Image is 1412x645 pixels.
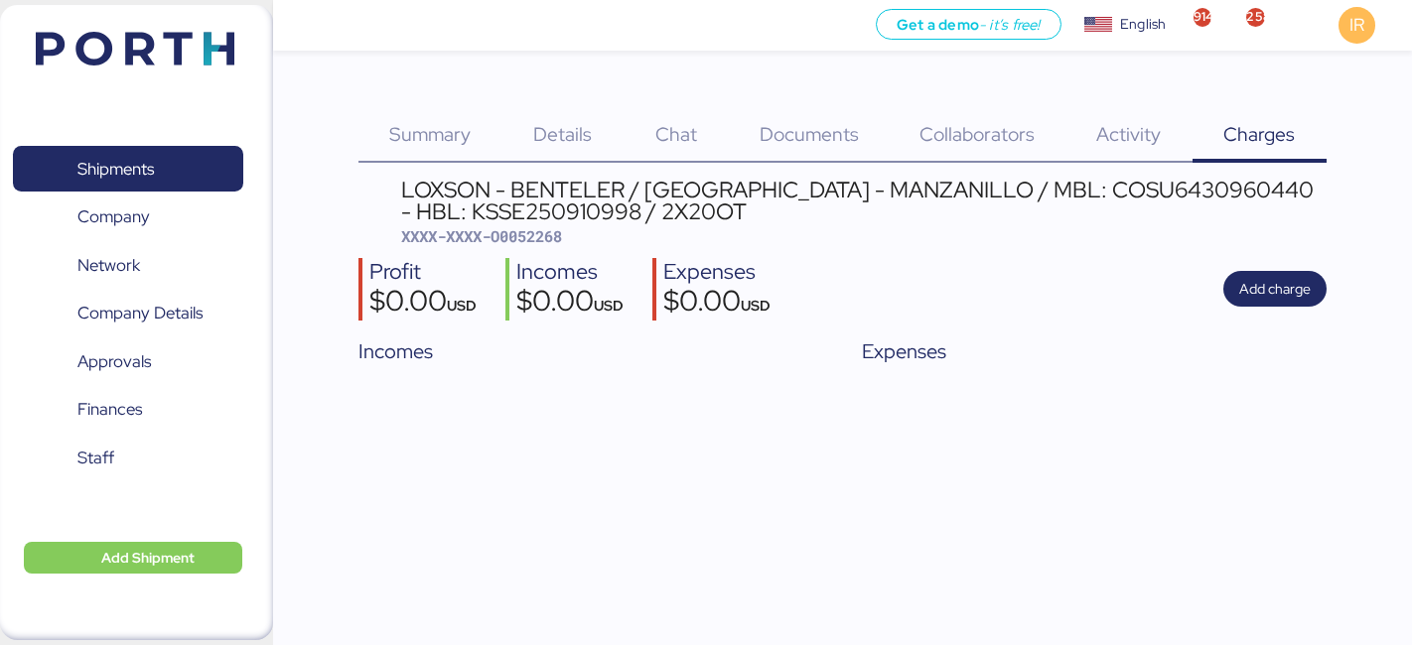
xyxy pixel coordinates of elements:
span: Add charge [1239,277,1311,301]
button: Menu [285,9,319,43]
span: IR [1349,12,1364,38]
a: Approvals [13,338,243,384]
span: Summary [389,121,471,147]
div: Profit [369,258,477,287]
div: $0.00 [516,287,624,321]
span: Company Details [77,299,203,327]
a: Staff [13,435,243,480]
div: $0.00 [369,287,477,321]
span: Network [77,251,140,280]
span: Activity [1096,121,1161,147]
span: USD [447,296,477,315]
span: Documents [760,121,859,147]
div: LOXSON - BENTELER / [GEOGRAPHIC_DATA] - MANZANILLO / MBL: COSU6430960440 - HBL: KSSE250910998 / 2... [401,179,1327,223]
span: USD [594,296,624,315]
span: Approvals [77,347,151,376]
button: Add Shipment [24,542,242,574]
span: Charges [1223,121,1295,147]
a: Company Details [13,291,243,336]
div: Incomes [516,258,624,287]
button: Add charge [1223,271,1327,307]
span: Add Shipment [101,546,195,570]
span: Company [77,202,150,231]
span: Collaborators [919,121,1035,147]
span: USD [741,296,771,315]
div: $0.00 [663,287,771,321]
span: Chat [655,121,697,147]
span: Staff [77,444,114,472]
span: Shipments [77,155,154,184]
div: English [1120,14,1166,35]
div: Expenses [862,336,1327,366]
a: Network [13,242,243,288]
span: Details [533,121,592,147]
div: Expenses [663,258,771,287]
a: Shipments [13,146,243,192]
a: Finances [13,387,243,433]
div: Incomes [358,336,823,366]
span: XXXX-XXXX-O0052268 [401,226,562,246]
a: Company [13,194,243,240]
span: Finances [77,395,142,424]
